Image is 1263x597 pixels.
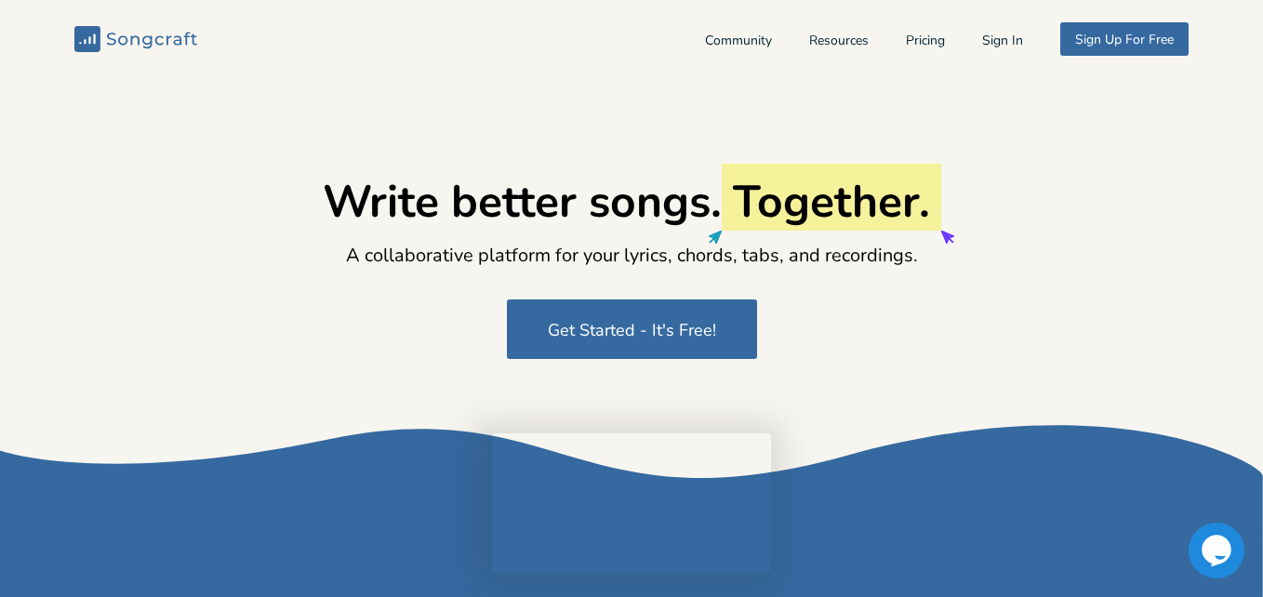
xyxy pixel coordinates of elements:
[507,299,757,359] button: Get Started - It's Free!
[733,171,930,232] span: Together.
[982,34,1023,50] button: Sign In
[1060,22,1189,56] button: Sign Up For Free
[346,242,918,270] h2: A collaborative platform for your lyrics, chords, tabs, and recordings.
[906,34,945,50] a: Pricing
[323,175,941,231] h1: Write better songs.
[809,34,869,50] a: Resources
[705,34,772,50] a: Community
